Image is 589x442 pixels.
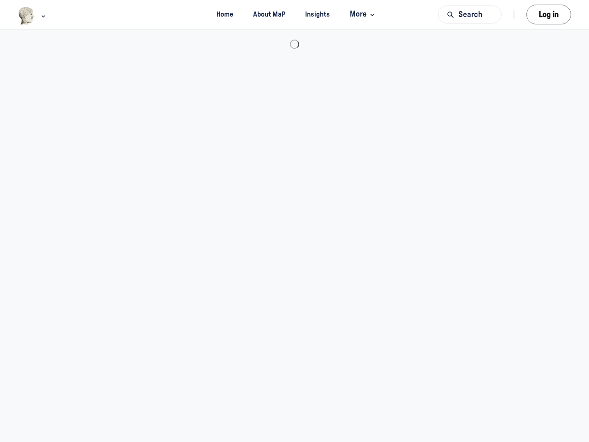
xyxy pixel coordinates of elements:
button: More [342,6,381,23]
a: Home [208,6,241,23]
span: More [350,8,377,21]
a: Insights [297,6,338,23]
a: About MaP [245,6,293,23]
button: Search [438,6,502,23]
button: Museums as Progress logo [18,6,48,26]
button: Log in [526,5,571,24]
img: Museums as Progress logo [18,7,35,25]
